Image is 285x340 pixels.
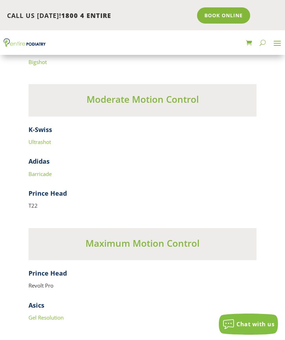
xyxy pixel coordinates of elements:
h3: Maximum Motion Control [28,237,256,253]
h3: Moderate Motion Control [28,93,256,109]
p: T22 [28,201,256,210]
a: Gel Resolution [28,314,64,321]
button: Chat with us [219,314,278,335]
strong: Prince Head [28,189,67,197]
p: Revolt Pro [28,281,256,290]
strong: Asics [28,301,44,309]
a: Barricade [28,170,52,177]
h4: K-Swiss [28,125,256,138]
a: Ultrashot [28,138,51,145]
strong: Adidas [28,157,50,165]
span: Chat with us [236,320,274,328]
h4: Prince Head [28,269,256,281]
a: Book Online [197,7,250,24]
p: CALL US [DATE]! [7,11,192,20]
a: Bigshot [28,58,47,65]
span: 1800 4 ENTIRE [61,11,111,20]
